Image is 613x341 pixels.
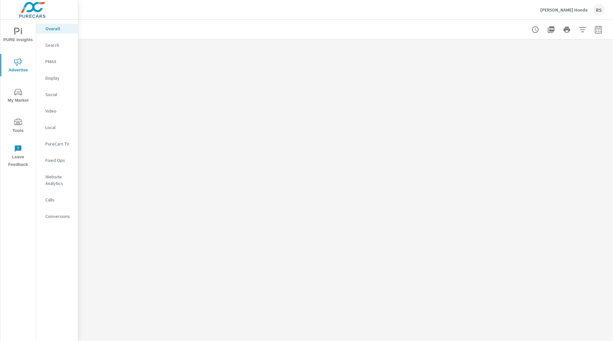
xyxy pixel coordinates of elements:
[36,139,78,149] div: PureCars TV
[45,173,73,187] p: Website Analytics
[593,4,605,16] div: RS
[2,118,34,135] span: Tools
[36,195,78,205] div: Calls
[545,23,558,36] button: "Export Report to PDF"
[0,20,36,171] div: nav menu
[36,73,78,83] div: Display
[45,58,73,65] p: PMAX
[592,23,605,36] button: Select Date Range
[36,122,78,132] div: Local
[2,28,34,44] span: PURE Insights
[45,25,73,32] p: Overall
[560,23,574,36] button: Print Report
[540,7,588,13] p: [PERSON_NAME] Honda
[576,23,589,36] button: Apply Filters
[36,90,78,99] div: Social
[45,42,73,48] p: Search
[2,145,34,169] span: Leave Feedback
[45,124,73,131] p: Local
[45,197,73,203] p: Calls
[45,91,73,98] p: Social
[45,108,73,114] p: Video
[36,211,78,221] div: Conversions
[2,58,34,74] span: Advertise
[36,24,78,34] div: Overall
[36,57,78,66] div: PMAX
[45,141,73,147] p: PureCars TV
[36,172,78,188] div: Website Analytics
[45,157,73,164] p: Fixed Ops
[36,155,78,165] div: Fixed Ops
[2,88,34,104] span: My Market
[45,213,73,220] p: Conversions
[45,75,73,81] p: Display
[36,106,78,116] div: Video
[36,40,78,50] div: Search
